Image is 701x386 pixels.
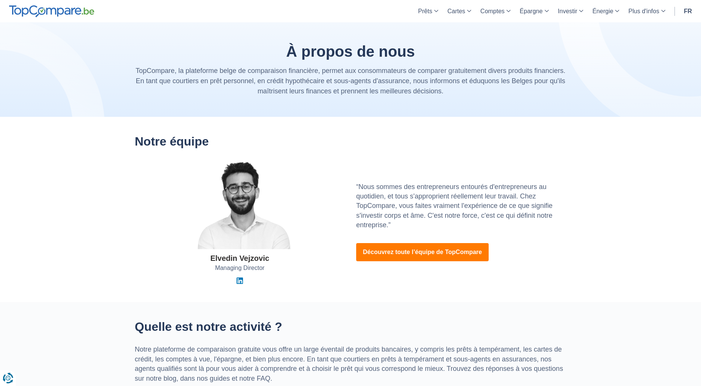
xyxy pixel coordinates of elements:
[356,243,489,261] a: Découvrez toute l’équipe de TopCompare
[135,66,566,96] p: TopCompare, la plateforme belge de comparaison financière, permet aux consommateurs de comparer g...
[237,277,243,284] img: Linkedin Elvedin Vejzovic
[356,182,566,230] p: “Nous sommes des entrepreneurs entourés d'entrepreneurs au quotidien, et tous s'approprient réell...
[215,264,265,273] span: Managing Director
[135,320,566,333] h2: Quelle est notre activité ?
[135,135,566,148] h2: Notre équipe
[9,5,94,17] img: TopCompare
[179,160,301,249] img: Elvedin Vejzovic
[135,345,566,384] p: Notre plateforme de comparaison gratuite vous offre un large éventail de produits bancaires, y co...
[135,43,566,60] h1: À propos de nous
[210,253,269,264] div: Elvedin Vejzovic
